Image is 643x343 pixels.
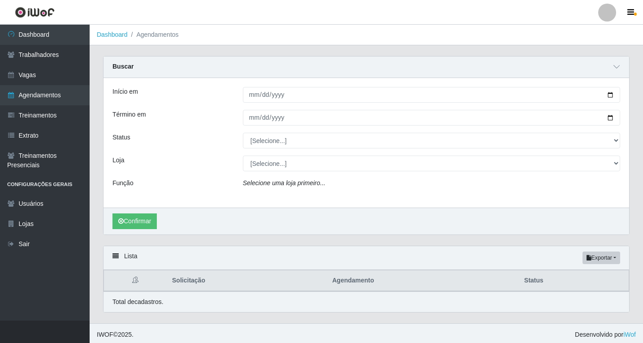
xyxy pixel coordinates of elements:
span: © 2025 . [97,330,134,339]
input: 00/00/0000 [243,87,620,103]
a: Dashboard [97,31,128,38]
th: Status [519,270,629,291]
th: Agendamento [327,270,518,291]
label: Loja [112,156,124,165]
span: IWOF [97,331,113,338]
div: Lista [104,246,629,270]
li: Agendamentos [128,30,179,39]
th: Solicitação [167,270,327,291]
nav: breadcrumb [90,25,643,45]
p: Total de cadastros. [112,297,164,307]
i: Selecione uma loja primeiro... [243,179,325,187]
label: Função [112,178,134,188]
input: 00/00/0000 [243,110,620,126]
strong: Buscar [112,63,134,70]
span: Desenvolvido por [575,330,636,339]
label: Término em [112,110,146,119]
button: Exportar [583,252,620,264]
a: iWof [623,331,636,338]
img: CoreUI Logo [15,7,55,18]
button: Confirmar [112,213,157,229]
label: Status [112,133,130,142]
label: Início em [112,87,138,96]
